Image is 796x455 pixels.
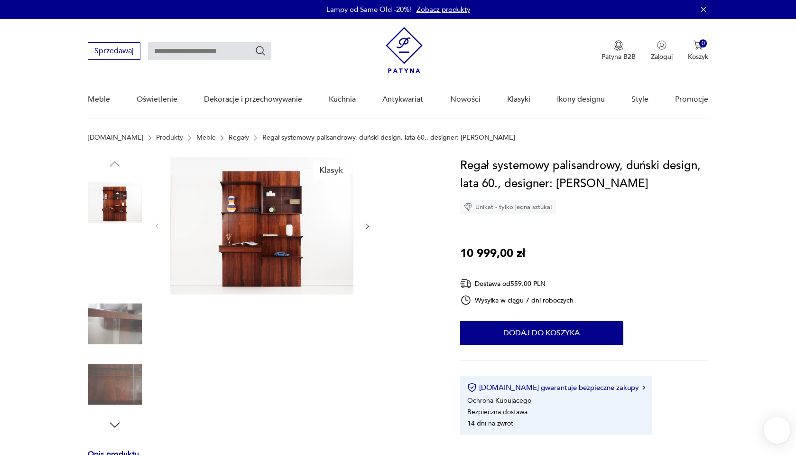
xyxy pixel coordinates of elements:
[651,40,673,61] button: Zaloguj
[255,45,266,57] button: Szukaj
[88,176,142,230] img: Zdjęcie produktu Regał systemowy palisandrowy, duński design, lata 60., designer: Poul Cadovius
[88,81,110,118] a: Meble
[156,134,183,142] a: Produkty
[460,278,472,290] img: Ikona dostawy
[467,396,531,405] li: Ochrona Kupującego
[507,81,530,118] a: Klasyki
[204,81,302,118] a: Dekoracje i przechowywanie
[88,297,142,351] img: Zdjęcie produktu Regał systemowy palisandrowy, duński design, lata 60., designer: Poul Cadovius
[88,237,142,291] img: Zdjęcie produktu Regał systemowy palisandrowy, duński design, lata 60., designer: Poul Cadovius
[631,81,648,118] a: Style
[602,40,636,61] a: Ikona medaluPatyna B2B
[688,52,708,61] p: Koszyk
[88,134,143,142] a: [DOMAIN_NAME]
[170,157,353,294] img: Zdjęcie produktu Regał systemowy palisandrowy, duński design, lata 60., designer: Poul Cadovius
[329,81,356,118] a: Kuchnia
[602,52,636,61] p: Patyna B2B
[382,81,423,118] a: Antykwariat
[460,200,556,214] div: Unikat - tylko jedna sztuka!
[88,48,140,55] a: Sprzedawaj
[229,134,249,142] a: Regały
[460,294,574,306] div: Wysyłka w ciągu 7 dni roboczych
[694,40,703,50] img: Ikona koszyka
[675,81,708,118] a: Promocje
[450,81,481,118] a: Nowości
[460,245,525,263] p: 10 999,00 zł
[651,52,673,61] p: Zaloguj
[88,42,140,60] button: Sprzedawaj
[262,134,515,142] p: Regał systemowy palisandrowy, duński design, lata 60., designer: [PERSON_NAME]
[467,408,528,417] li: Bezpieczna dostawa
[657,40,666,50] img: Ikonka użytkownika
[88,358,142,412] img: Zdjęcie produktu Regał systemowy palisandrowy, duński design, lata 60., designer: Poul Cadovius
[467,383,477,392] img: Ikona certyfikatu
[557,81,605,118] a: Ikony designu
[688,40,708,61] button: 0Koszyk
[764,417,790,444] iframe: Smartsupp widget button
[326,5,412,14] p: Lampy od Same Old -20%!
[460,157,709,193] h1: Regał systemowy palisandrowy, duński design, lata 60., designer: [PERSON_NAME]
[699,39,707,47] div: 0
[196,134,216,142] a: Meble
[467,419,513,428] li: 14 dni na zwrot
[464,203,472,211] img: Ikona diamentu
[417,5,470,14] a: Zobacz produkty
[386,27,423,73] img: Patyna - sklep z meblami i dekoracjami vintage
[467,383,645,392] button: [DOMAIN_NAME] gwarantuje bezpieczne zakupy
[642,385,645,390] img: Ikona strzałki w prawo
[137,81,177,118] a: Oświetlenie
[614,40,623,51] img: Ikona medalu
[460,278,574,290] div: Dostawa od 559,00 PLN
[314,161,349,180] div: Klasyk
[602,40,636,61] button: Patyna B2B
[460,321,623,345] button: Dodaj do koszyka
